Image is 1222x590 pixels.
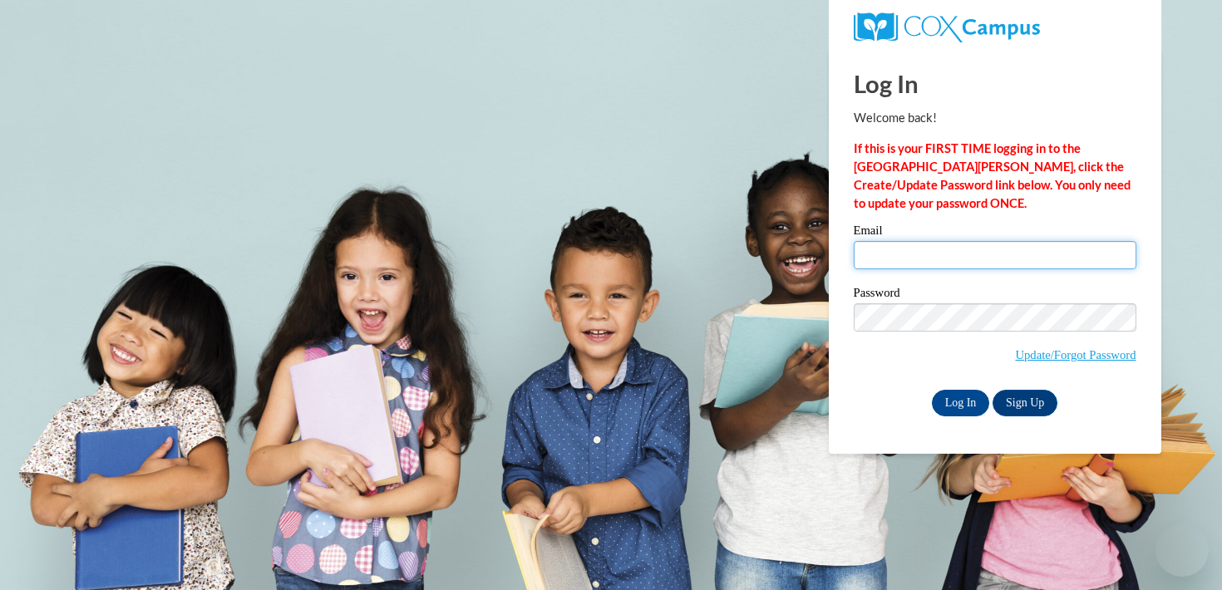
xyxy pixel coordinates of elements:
[1015,348,1136,361] a: Update/Forgot Password
[932,390,990,416] input: Log In
[993,390,1057,416] a: Sign Up
[854,109,1136,127] p: Welcome back!
[854,287,1136,303] label: Password
[1155,524,1209,577] iframe: Button to launch messaging window
[854,224,1136,241] label: Email
[854,12,1040,42] img: COX Campus
[854,66,1136,101] h1: Log In
[854,141,1131,210] strong: If this is your FIRST TIME logging in to the [GEOGRAPHIC_DATA][PERSON_NAME], click the Create/Upd...
[854,12,1136,42] a: COX Campus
